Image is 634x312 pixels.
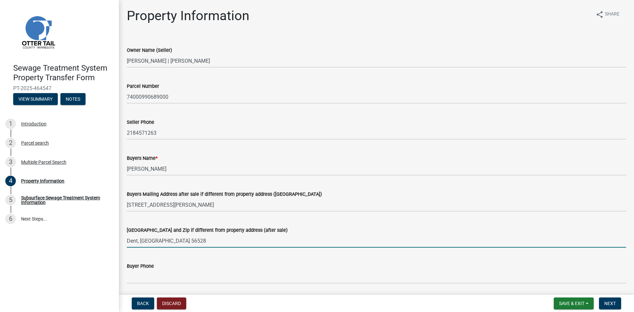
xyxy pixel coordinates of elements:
div: 2 [5,138,16,148]
div: 4 [5,176,16,186]
button: Notes [60,93,86,105]
wm-modal-confirm: Notes [60,97,86,102]
div: Parcel search [21,141,49,145]
h1: Property Information [127,8,249,24]
button: Discard [157,297,186,309]
button: Next [599,297,621,309]
button: shareShare [590,8,625,21]
div: 6 [5,214,16,224]
div: Property Information [21,179,64,183]
span: Save & Exit [559,301,584,306]
button: Save & Exit [554,297,594,309]
div: Subsurface Sewage Treatment System Information [21,195,108,205]
label: [GEOGRAPHIC_DATA] and Zip if different from property address (after sale) [127,228,288,233]
h4: Sewage Treatment System Property Transfer Form [13,63,114,83]
label: Buyer Phone [127,264,154,269]
label: Buyers Name [127,156,158,161]
wm-modal-confirm: Summary [13,97,58,102]
label: Parcel Number [127,84,159,89]
span: Share [605,11,619,18]
span: Back [137,301,149,306]
div: 3 [5,157,16,167]
label: Seller Phone [127,120,154,125]
label: Buyers Mailing Address after sale if different from property address ([GEOGRAPHIC_DATA]) [127,192,322,197]
div: 1 [5,119,16,129]
div: Multiple Parcel Search [21,160,66,164]
img: Otter Tail County, Minnesota [13,7,63,56]
div: 5 [5,195,16,205]
span: PT-2025-464547 [13,85,106,91]
span: Next [604,301,616,306]
label: Owner Name (Seller) [127,48,172,53]
button: Back [132,297,154,309]
i: share [596,11,604,18]
button: View Summary [13,93,58,105]
div: Introduction [21,121,47,126]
